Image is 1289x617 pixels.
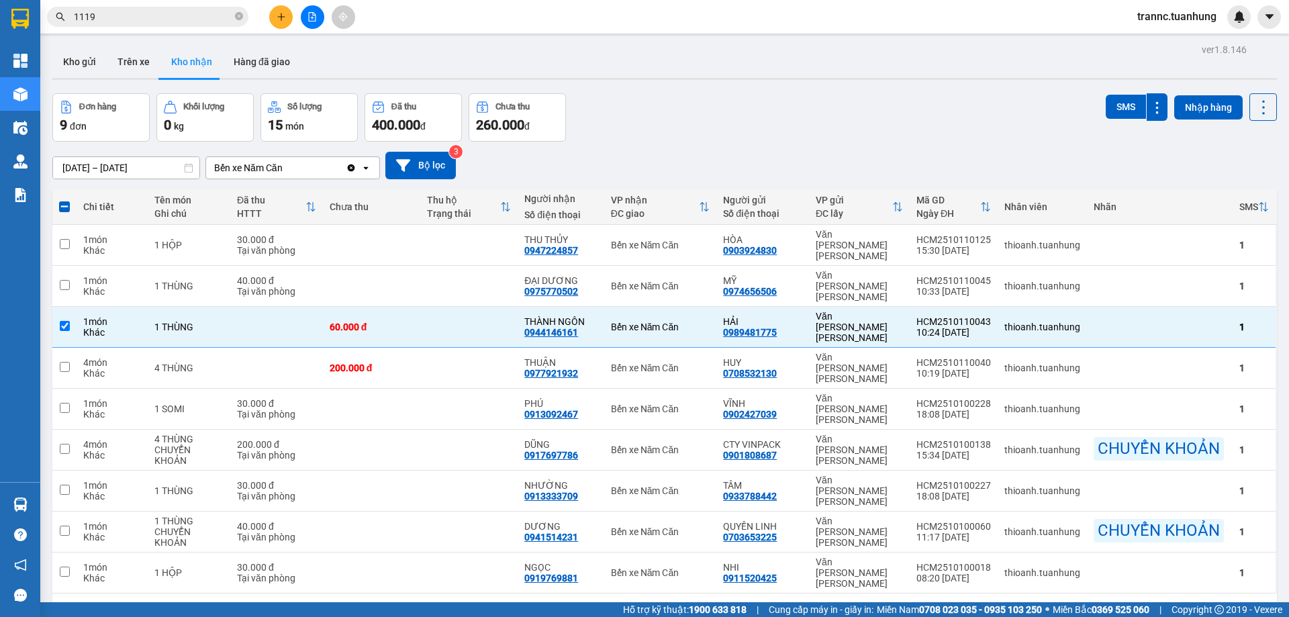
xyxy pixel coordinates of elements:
strong: 0369 525 060 [1092,604,1149,615]
div: 1 THÙNG [154,322,224,332]
div: 40.000 đ [237,521,316,532]
div: thioanh.tuanhung [1004,363,1080,373]
span: Hỗ trợ kỹ thuật: [623,602,747,617]
div: Văn [PERSON_NAME] [PERSON_NAME] [816,434,903,466]
th: Toggle SortBy [604,189,717,225]
div: Văn [PERSON_NAME] [PERSON_NAME] [816,393,903,425]
div: Số điện thoại [524,209,597,220]
div: 1 HỘP [154,240,224,250]
span: 15 [268,117,283,133]
div: 1 [1239,240,1269,250]
span: notification [14,559,27,571]
span: caret-down [1263,11,1276,23]
div: 1 món [83,398,141,409]
div: Khác [83,573,141,583]
div: 0933788442 [723,491,777,502]
div: HCM2510100138 [916,439,991,450]
div: 0919769881 [524,573,578,583]
button: Bộ lọc [385,152,456,179]
div: 1 món [83,480,141,491]
div: VP nhận [611,195,700,205]
div: 1 THÙNG [154,281,224,291]
div: Văn [PERSON_NAME] [PERSON_NAME] [816,516,903,548]
div: Khác [83,327,141,338]
span: đ [524,121,530,132]
button: Đã thu400.000đ [365,93,462,142]
div: 0911520425 [723,573,777,583]
div: HCM2510110045 [916,275,991,286]
button: Kho gửi [52,46,107,78]
div: CHUYỂN KHOẢN [1094,519,1224,542]
img: warehouse-icon [13,87,28,101]
div: Chưa thu [330,201,414,212]
input: Select a date range. [53,157,199,179]
div: 10:19 [DATE] [916,368,991,379]
div: 4 THÙNG [154,363,224,373]
div: CHUYỂN KHOẢN [1094,437,1224,461]
div: Khối lượng [183,102,224,111]
div: HÒA [723,234,802,245]
div: Bến xe Năm Căn [611,240,710,250]
div: HTTT [237,208,305,219]
div: thioanh.tuanhung [1004,240,1080,250]
span: 9 [60,117,67,133]
div: 30.000 đ [237,562,316,573]
span: đ [420,121,426,132]
div: PHÚ [524,398,597,409]
div: thioanh.tuanhung [1004,322,1080,332]
sup: 3 [449,145,463,158]
button: file-add [301,5,324,29]
div: Tại văn phòng [237,450,316,461]
div: Đã thu [391,102,416,111]
svg: Clear value [346,162,356,173]
div: 1 [1239,322,1269,332]
div: 11:17 [DATE] [916,532,991,542]
div: DƯƠNG [524,521,597,532]
img: warehouse-icon [13,154,28,169]
span: ⚪️ [1045,607,1049,612]
div: Người gửi [723,195,802,205]
div: HCM2510100227 [916,480,991,491]
th: Toggle SortBy [420,189,518,225]
div: Chưa thu [495,102,530,111]
div: Văn [PERSON_NAME] [PERSON_NAME] [816,352,903,384]
div: NHƯỜNG [524,480,597,491]
span: copyright [1214,605,1224,614]
div: Trạng thái [427,208,500,219]
span: | [1159,602,1161,617]
div: 200.000 đ [237,439,316,450]
div: Tại văn phòng [237,573,316,583]
div: ĐẠI DƯƠNG [524,275,597,286]
button: aim [332,5,355,29]
div: 1 [1239,567,1269,578]
div: Bến xe Năm Căn [611,363,710,373]
div: 1 THÙNG [154,516,224,526]
span: close-circle [235,12,243,20]
div: Bến xe Năm Căn [611,485,710,496]
div: 0989481775 [723,327,777,338]
div: Văn [PERSON_NAME] [PERSON_NAME] [816,557,903,589]
div: HCM2510110040 [916,357,991,368]
svg: open [361,162,371,173]
th: Toggle SortBy [809,189,910,225]
div: 0977921932 [524,368,578,379]
span: Miền Bắc [1053,602,1149,617]
div: Tại văn phòng [237,245,316,256]
input: Selected Bến xe Năm Căn. [284,161,285,175]
div: SMS [1239,201,1258,212]
div: 1 món [83,521,141,532]
img: warehouse-icon [13,497,28,512]
div: Ngày ĐH [916,208,980,219]
input: Tìm tên, số ĐT hoặc mã đơn [74,9,232,24]
div: HCM2510100060 [916,521,991,532]
span: aim [338,12,348,21]
div: 0975770502 [524,286,578,297]
div: Bến xe Năm Căn [611,567,710,578]
span: kg [174,121,184,132]
div: 0708532130 [723,368,777,379]
div: Khác [83,245,141,256]
div: VP gửi [816,195,892,205]
div: 0903924830 [723,245,777,256]
div: DŨNG [524,439,597,450]
div: Người nhận [524,193,597,204]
